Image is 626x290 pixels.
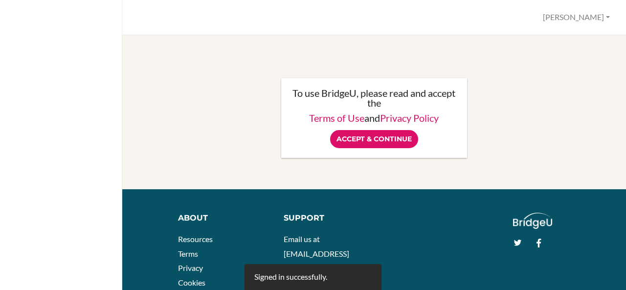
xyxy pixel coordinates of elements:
p: and [291,113,458,123]
a: Email us at [EMAIL_ADDRESS][DOMAIN_NAME] [284,234,349,272]
a: Resources [178,234,213,244]
a: Terms of Use [309,112,364,124]
input: Accept & Continue [330,130,418,148]
a: Privacy Policy [380,112,439,124]
div: Support [284,213,367,224]
button: [PERSON_NAME] [538,8,614,26]
img: logo_white@2x-f4f0deed5e89b7ecb1c2cc34c3e3d731f90f0f143d5ea2071677605dd97b5244.png [513,213,553,229]
a: Terms [178,249,198,258]
div: About [178,213,268,224]
p: To use BridgeU, please read and accept the [291,88,458,108]
a: Privacy [178,263,203,272]
div: Signed in successfully. [254,271,327,283]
